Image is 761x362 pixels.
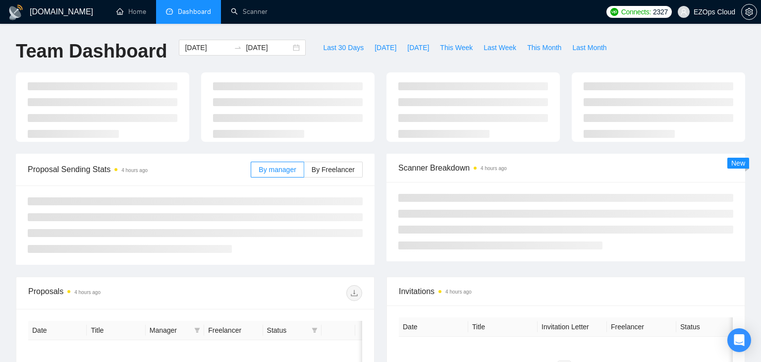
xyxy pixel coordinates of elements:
a: setting [741,8,757,16]
span: Scanner Breakdown [398,162,733,174]
img: logo [8,4,24,20]
div: Open Intercom Messenger [727,328,751,352]
span: Manager [150,325,190,336]
span: By Freelancer [312,166,355,174]
span: Status [267,325,308,336]
th: Date [399,317,468,337]
time: 4 hours ago [74,290,101,295]
th: Title [468,317,538,337]
span: Proposal Sending Stats [28,163,251,176]
span: New [731,159,745,167]
input: End date [246,42,291,53]
span: [DATE] [375,42,396,53]
span: Last Week [484,42,516,53]
button: This Month [522,40,567,56]
button: Last 30 Days [318,40,369,56]
th: Date [28,321,87,340]
a: searchScanner [231,7,268,16]
th: Title [87,321,145,340]
span: filter [194,327,200,333]
span: swap-right [234,44,242,52]
h1: Team Dashboard [16,40,167,63]
span: By manager [259,166,296,174]
time: 4 hours ago [445,289,472,295]
span: Last Month [572,42,606,53]
th: Freelancer [204,321,263,340]
span: filter [192,323,202,338]
time: 4 hours ago [121,168,148,173]
time: 4 hours ago [481,166,507,171]
span: [DATE] [407,42,429,53]
span: Invitations [399,285,733,298]
a: homeHome [116,7,146,16]
span: setting [742,8,757,16]
span: filter [312,327,318,333]
button: Last Week [478,40,522,56]
span: user [680,8,687,15]
th: Manager [146,321,204,340]
button: [DATE] [402,40,435,56]
button: [DATE] [369,40,402,56]
span: This Month [527,42,561,53]
span: Dashboard [178,7,211,16]
span: Connects: [621,6,651,17]
span: dashboard [166,8,173,15]
th: Invitation Letter [538,317,607,337]
input: Start date [185,42,230,53]
div: Proposals [28,285,195,301]
span: This Week [440,42,473,53]
th: Freelancer [607,317,676,337]
button: This Week [435,40,478,56]
span: Last 30 Days [323,42,364,53]
span: 2327 [653,6,668,17]
button: setting [741,4,757,20]
span: filter [310,323,320,338]
span: to [234,44,242,52]
th: Status [676,317,746,337]
button: Last Month [567,40,612,56]
img: upwork-logo.png [610,8,618,16]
